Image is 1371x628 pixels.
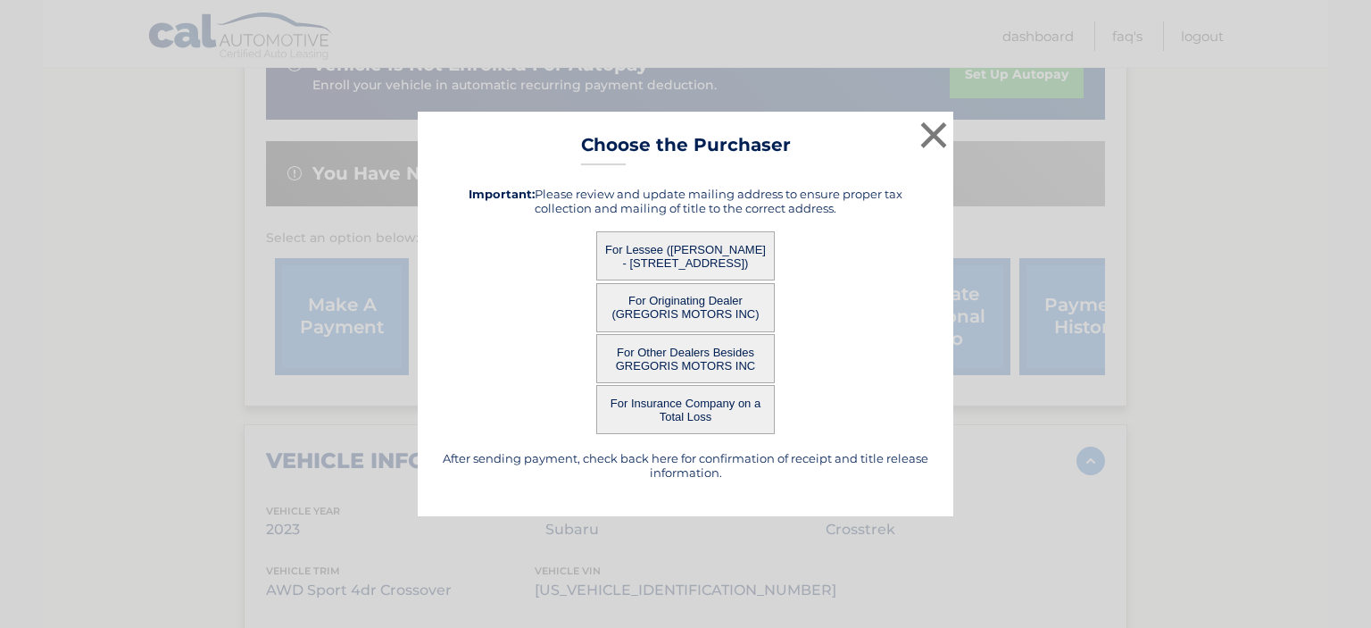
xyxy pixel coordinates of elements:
strong: Important: [469,187,535,201]
button: For Lessee ([PERSON_NAME] - [STREET_ADDRESS]) [596,231,775,281]
h3: Choose the Purchaser [581,134,791,165]
button: For Originating Dealer (GREGORIS MOTORS INC) [596,283,775,332]
h5: After sending payment, check back here for confirmation of receipt and title release information. [440,451,931,480]
button: For Insurance Company on a Total Loss [596,385,775,434]
button: × [916,117,951,153]
h5: Please review and update mailing address to ensure proper tax collection and mailing of title to ... [440,187,931,215]
button: For Other Dealers Besides GREGORIS MOTORS INC [596,334,775,383]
